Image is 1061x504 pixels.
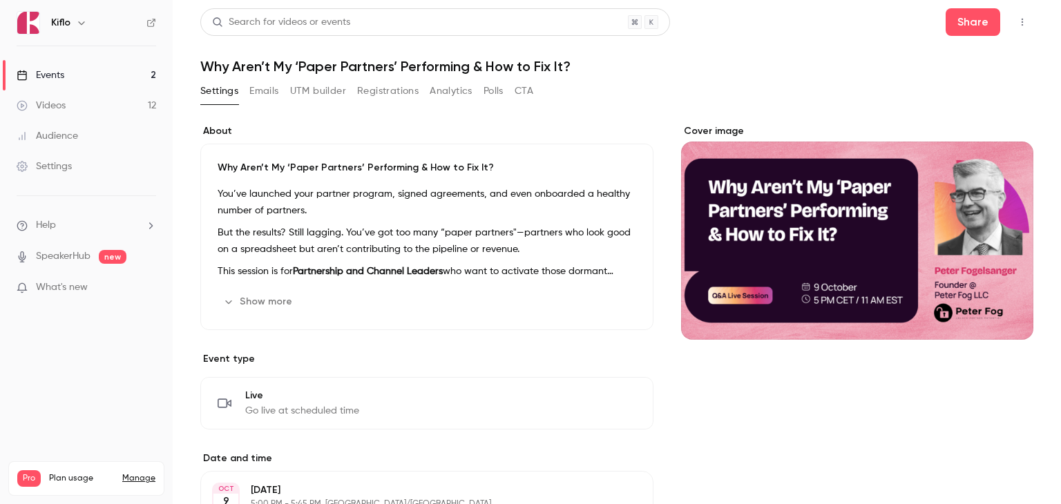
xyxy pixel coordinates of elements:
[681,124,1033,340] section: Cover image
[36,280,88,295] span: What's new
[122,473,155,484] a: Manage
[36,218,56,233] span: Help
[251,483,580,497] p: [DATE]
[17,470,41,487] span: Pro
[17,68,64,82] div: Events
[17,12,39,34] img: Kiflo
[218,263,636,280] p: This session is for who want to activate those dormant partners, not by hiring more managers or t...
[218,186,636,219] p: You’ve launched your partner program, signed agreements, and even onboarded a healthy number of p...
[200,452,653,465] label: Date and time
[200,352,653,366] p: Event type
[218,291,300,313] button: Show more
[200,124,653,138] label: About
[213,484,238,494] div: OCT
[51,16,70,30] h6: Kiflo
[200,58,1033,75] h1: Why Aren’t My ‘Paper Partners’ Performing & How to Fix It?
[357,80,419,102] button: Registrations
[17,99,66,113] div: Videos
[99,250,126,264] span: new
[946,8,1000,36] button: Share
[515,80,533,102] button: CTA
[17,129,78,143] div: Audience
[49,473,114,484] span: Plan usage
[17,218,156,233] li: help-dropdown-opener
[218,224,636,258] p: But the results? Still lagging. You’ve got too many “paper partners"—partners who look good on a ...
[140,282,156,294] iframe: Noticeable Trigger
[245,404,359,418] span: Go live at scheduled time
[484,80,504,102] button: Polls
[36,249,90,264] a: SpeakerHub
[218,161,636,175] p: Why Aren’t My ‘Paper Partners’ Performing & How to Fix It?
[212,15,350,30] div: Search for videos or events
[245,389,359,403] span: Live
[293,266,443,276] strong: Partnership and Channel Leaders
[681,124,1033,138] label: Cover image
[249,80,278,102] button: Emails
[200,80,238,102] button: Settings
[17,159,72,173] div: Settings
[430,80,472,102] button: Analytics
[290,80,346,102] button: UTM builder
